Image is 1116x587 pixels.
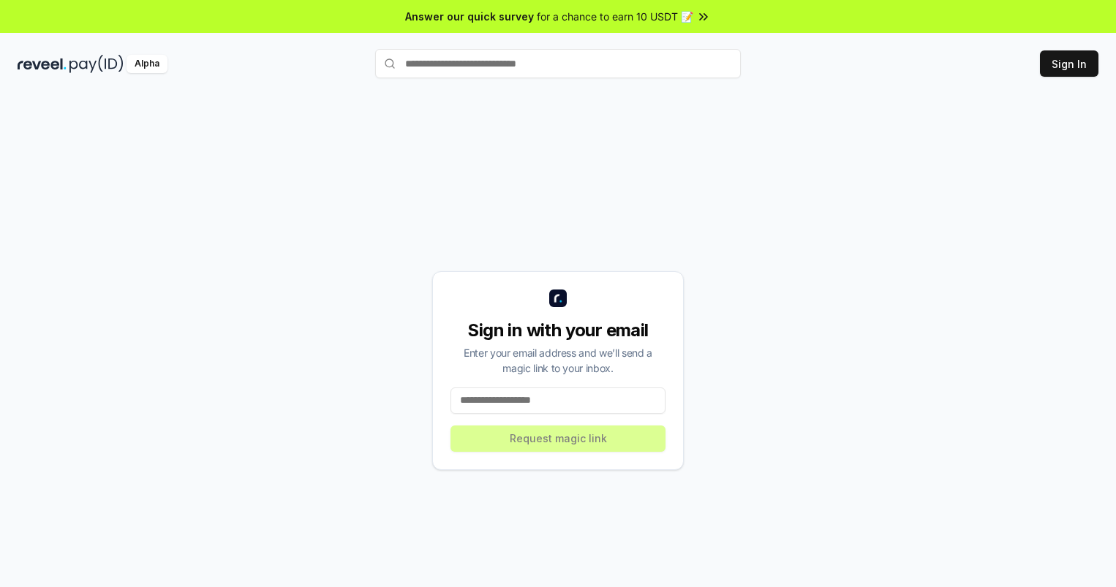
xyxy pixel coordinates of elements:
img: logo_small [549,289,567,307]
img: pay_id [69,55,124,73]
img: reveel_dark [18,55,67,73]
button: Sign In [1040,50,1098,77]
div: Sign in with your email [450,319,666,342]
span: Answer our quick survey [405,9,534,24]
div: Enter your email address and we’ll send a magic link to your inbox. [450,345,666,376]
span: for a chance to earn 10 USDT 📝 [537,9,693,24]
div: Alpha [127,55,167,73]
